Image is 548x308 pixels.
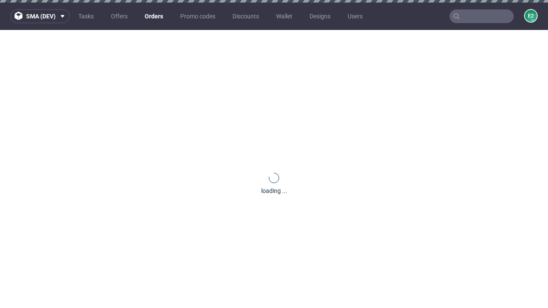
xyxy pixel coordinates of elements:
a: Users [342,9,368,23]
figcaption: e2 [525,10,537,22]
a: Offers [106,9,133,23]
a: Wallet [271,9,298,23]
span: sma (dev) [26,13,56,19]
a: Promo codes [175,9,220,23]
div: loading ... [261,187,287,195]
button: sma (dev) [10,9,70,23]
a: Designs [304,9,336,23]
a: Orders [140,9,168,23]
a: Discounts [227,9,264,23]
a: Tasks [73,9,99,23]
